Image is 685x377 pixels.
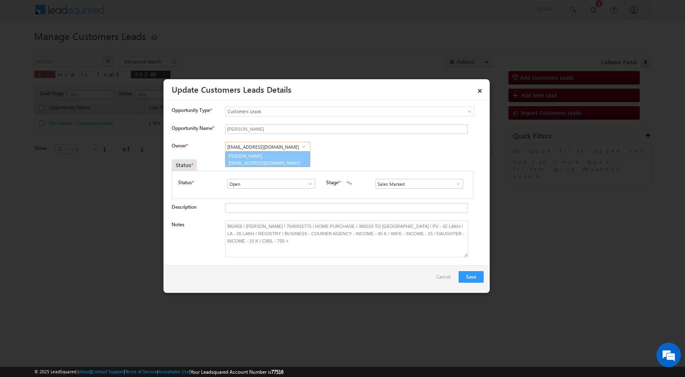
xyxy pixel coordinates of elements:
[326,179,338,186] label: Stage
[225,152,310,167] a: [PERSON_NAME]
[178,179,192,186] label: Status
[42,43,137,54] div: Chat with us now
[225,108,441,115] span: Customers Leads
[436,271,455,287] a: Cancel
[172,83,292,95] a: Update Customers Leads Details
[225,142,310,152] input: Type to Search
[172,143,188,149] label: Owner
[111,252,148,263] em: Start Chat
[92,369,124,374] a: Contact Support
[34,368,283,376] span: © 2025 LeadSquared | | | | |
[459,271,484,283] button: Save
[158,369,189,374] a: Acceptable Use
[172,107,210,114] span: Opportunity Type
[298,143,309,151] a: Show All Items
[172,159,197,171] div: Status
[134,4,153,24] div: Minimize live chat window
[303,180,313,188] a: Show All Items
[271,369,283,375] span: 77516
[228,160,302,166] span: [EMAIL_ADDRESS][DOMAIN_NAME]
[228,179,315,189] input: Type to Search
[172,221,184,228] label: Notes
[225,107,474,116] a: Customers Leads
[451,180,461,188] a: Show All Items
[190,369,283,375] span: Your Leadsquared Account Number is
[473,82,487,96] a: ×
[172,204,197,210] label: Description
[79,369,91,374] a: About
[376,179,463,189] input: Type to Search
[125,369,157,374] a: Terms of Service
[172,125,214,131] label: Opportunity Name
[14,43,34,54] img: d_60004797649_company_0_60004797649
[11,76,149,245] textarea: Type your message and hit 'Enter'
